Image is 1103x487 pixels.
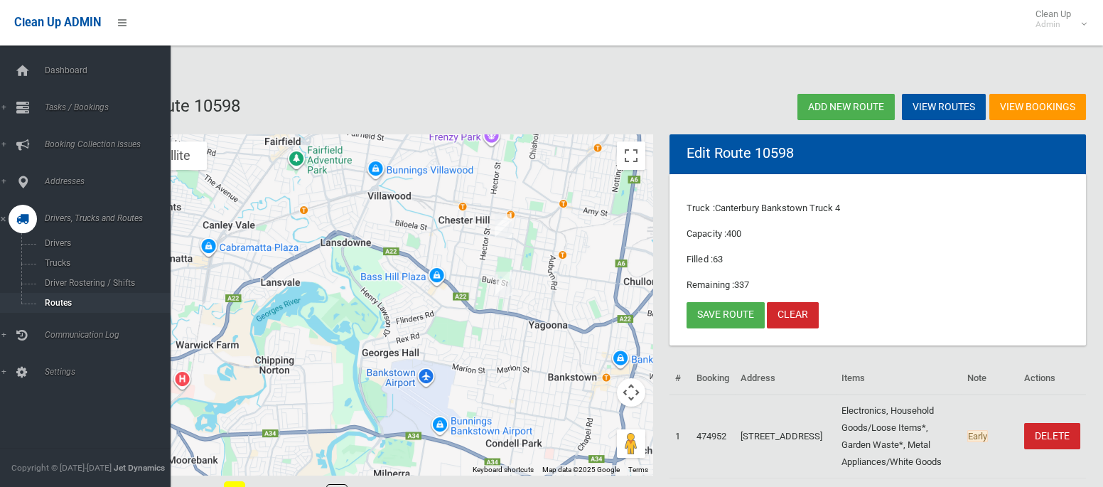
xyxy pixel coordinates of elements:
[836,395,962,478] td: Electronics, Household Goods/Loose Items*, Garden Waste*, Metal Appliances/White Goods
[41,278,158,288] span: Driver Rostering / Shifts
[687,200,1069,217] p: Truck :
[63,97,566,115] h2: Edit route: Route 10598
[767,302,819,328] a: Clear
[41,176,171,186] span: Addresses
[41,238,158,248] span: Drivers
[691,363,735,395] th: Booking
[669,139,811,167] header: Edit Route 10598
[715,203,841,213] span: Canterbury Bankstown Truck 4
[1028,9,1085,30] span: Clean Up
[902,94,986,120] a: View Routes
[489,208,517,244] div: 2 Usher Crescent, SEFTON NSW 2162
[687,302,765,328] a: Save route
[735,363,836,395] th: Address
[41,367,171,377] span: Settings
[836,363,962,395] th: Items
[735,395,836,478] td: [STREET_ADDRESS]
[713,254,723,264] span: 63
[1024,423,1080,449] a: DELETE
[687,251,1069,268] p: Filled :
[41,65,171,75] span: Dashboard
[41,102,171,112] span: Tasks / Bookings
[41,139,171,149] span: Booking Collection Issues
[628,466,648,473] a: Terms
[669,395,691,478] td: 1
[41,213,171,223] span: Drivers, Trucks and Routes
[726,228,741,239] span: 400
[114,463,165,473] strong: Jet Dynamics
[1018,363,1086,395] th: Actions
[734,279,749,290] span: 337
[14,16,101,29] span: Clean Up ADMIN
[11,463,112,473] span: Copyright © [DATE]-[DATE]
[687,225,1069,242] p: Capacity :
[490,266,518,301] div: 52 Smith Road, YAGOONA NSW 2199
[669,363,691,395] th: #
[473,465,534,475] button: Keyboard shortcuts
[617,429,645,458] button: Drag Pegman onto the map to open Street View
[542,466,620,473] span: Map data ©2025 Google
[41,258,158,268] span: Trucks
[967,430,988,442] span: Early
[962,363,1018,395] th: Note
[691,395,735,478] td: 474952
[687,277,1069,294] p: Remaining :
[797,94,895,120] a: Add new route
[41,330,171,340] span: Communication Log
[41,298,158,308] span: Routes
[617,141,645,170] button: Toggle fullscreen view
[989,94,1086,120] a: View Bookings
[1035,19,1071,30] small: Admin
[617,378,645,407] button: Map camera controls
